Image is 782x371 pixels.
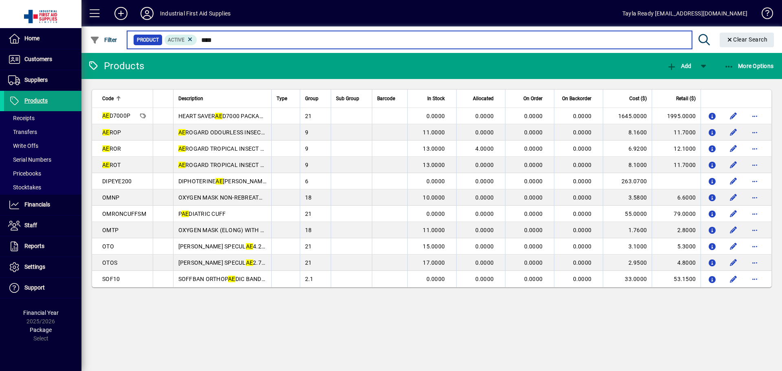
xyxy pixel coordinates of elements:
[4,49,81,70] a: Customers
[305,227,312,233] span: 18
[24,263,45,270] span: Settings
[8,184,41,191] span: Stocktakes
[160,7,231,20] div: Industrial First Aid Supplies
[524,194,543,201] span: 0.0000
[652,157,701,173] td: 11.7000
[178,259,307,266] span: [PERSON_NAME] SPECUL 2.75MM CHILD - 34s
[178,194,341,201] span: OXYGEN MASK NON-REBREATHING W/ TUBING - P DIATRIC
[423,145,445,152] span: 13.0000
[30,327,52,333] span: Package
[178,94,203,103] span: Description
[4,70,81,90] a: Suppliers
[573,243,592,250] span: 0.0000
[423,129,445,136] span: 11.0000
[4,257,81,277] a: Settings
[102,211,146,217] span: OMRONCUFFSM
[178,129,335,136] span: ROGARD ODOURLESS INSECT REPELLENT PUMP 135ML
[426,178,445,184] span: 0.0000
[559,94,599,103] div: On Backorder
[178,178,301,184] span: DIPHOTERINE [PERSON_NAME] MINI 200ML
[475,129,494,136] span: 0.0000
[305,211,312,217] span: 21
[165,35,197,45] mat-chip: Activation Status: Active
[727,256,740,269] button: Edit
[748,175,761,188] button: More options
[573,211,592,217] span: 0.0000
[102,227,119,233] span: OMTP
[8,156,51,163] span: Serial Numbers
[727,110,740,123] button: Edit
[629,94,647,103] span: Cost ($)
[102,243,114,250] span: OTO
[727,272,740,285] button: Edit
[475,276,494,282] span: 0.0000
[573,129,592,136] span: 0.0000
[667,63,691,69] span: Add
[727,207,740,220] button: Edit
[652,108,701,124] td: 1995.0000
[423,194,445,201] span: 10.0000
[108,6,134,21] button: Add
[305,194,312,201] span: 18
[24,243,44,249] span: Reports
[423,259,445,266] span: 17.0000
[603,108,652,124] td: 1645.0000
[305,129,308,136] span: 9
[305,94,319,103] span: Group
[524,145,543,152] span: 0.0000
[305,145,308,152] span: 9
[524,276,543,282] span: 0.0000
[305,276,314,282] span: 2.1
[748,126,761,139] button: More options
[524,211,543,217] span: 0.0000
[748,240,761,253] button: More options
[24,77,48,83] span: Suppliers
[748,110,761,123] button: More options
[573,178,592,184] span: 0.0000
[423,227,445,233] span: 11.0000
[603,255,652,271] td: 2.9500
[377,94,402,103] div: Barcode
[24,222,37,228] span: Staff
[524,162,543,168] span: 0.0000
[215,113,222,119] em: AE
[102,178,132,184] span: DIPEYE200
[305,178,308,184] span: 6
[178,94,267,103] div: Description
[427,94,445,103] span: In Stock
[23,310,59,316] span: Financial Year
[652,189,701,206] td: 6.6000
[215,178,223,184] em: AE
[4,195,81,215] a: Financials
[727,126,740,139] button: Edit
[748,191,761,204] button: More options
[510,94,550,103] div: On Order
[24,97,48,104] span: Products
[137,36,159,44] span: Product
[413,94,452,103] div: In Stock
[4,278,81,298] a: Support
[523,94,543,103] span: On Order
[727,191,740,204] button: Edit
[426,113,445,119] span: 0.0000
[724,63,774,69] span: More Options
[178,227,318,233] span: OXYGEN MASK (ELONG) WITH TUBING - P DIATRIC
[748,142,761,155] button: More options
[102,162,121,168] span: ROT
[726,36,768,43] span: Clear Search
[461,94,501,103] div: Allocated
[246,259,253,266] em: AE
[88,59,144,72] div: Products
[4,29,81,49] a: Home
[24,201,50,208] span: Financials
[102,112,130,119] span: D7000P
[102,276,120,282] span: SOF10
[562,94,591,103] span: On Backorder
[652,255,701,271] td: 4.8000
[573,145,592,152] span: 0.0000
[573,194,592,201] span: 0.0000
[756,2,772,28] a: Knowledge Base
[377,94,395,103] span: Barcode
[603,271,652,287] td: 33.0000
[603,173,652,189] td: 263.0700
